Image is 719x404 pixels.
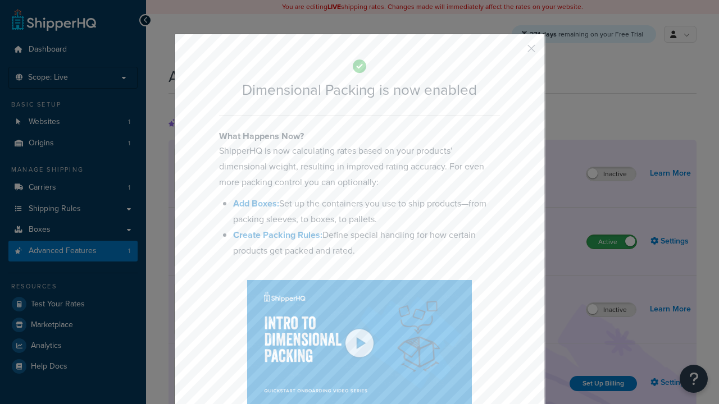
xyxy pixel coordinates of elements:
h4: What Happens Now? [219,130,500,143]
h2: Dimensional Packing is now enabled [219,82,500,98]
a: Add Boxes: [233,197,279,210]
li: Define special handling for how certain products get packed and rated. [233,227,500,259]
a: Create Packing Rules: [233,228,322,241]
li: Set up the containers you use to ship products—from packing sleeves, to boxes, to pallets. [233,196,500,227]
p: ShipperHQ is now calculating rates based on your products’ dimensional weight, resulting in impro... [219,143,500,190]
